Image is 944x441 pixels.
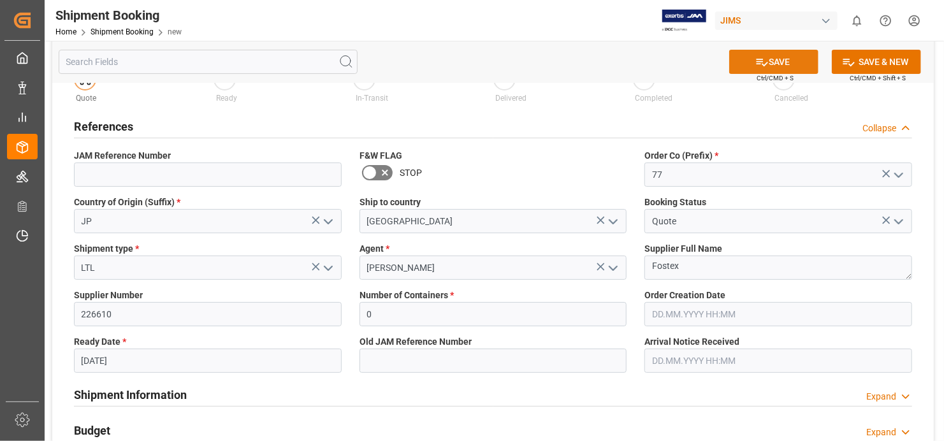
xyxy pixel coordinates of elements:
[644,335,739,349] span: Arrival Notice Received
[74,149,171,163] span: JAM Reference Number
[74,242,139,256] span: Shipment type
[74,209,342,233] input: Type to search/select
[644,242,722,256] span: Supplier Full Name
[359,149,402,163] span: F&W FLAG
[74,118,133,135] h2: References
[866,426,896,439] div: Expand
[729,50,818,74] button: SAVE
[55,6,182,25] div: Shipment Booking
[74,289,143,302] span: Supplier Number
[871,6,900,35] button: Help Center
[862,122,896,135] div: Collapse
[317,212,337,231] button: open menu
[91,27,154,36] a: Shipment Booking
[843,6,871,35] button: show 0 new notifications
[715,11,838,30] div: JIMS
[400,166,422,180] span: STOP
[662,10,706,32] img: Exertis%20JAM%20-%20Email%20Logo.jpg_1722504956.jpg
[774,94,808,103] span: Cancelled
[74,349,342,373] input: DD.MM.YYYY
[644,289,725,302] span: Order Creation Date
[74,335,126,349] span: Ready Date
[55,27,76,36] a: Home
[635,94,672,103] span: Completed
[359,289,454,302] span: Number of Containers
[603,258,622,278] button: open menu
[850,73,906,83] span: Ctrl/CMD + Shift + S
[317,258,337,278] button: open menu
[359,335,472,349] span: Old JAM Reference Number
[74,196,180,209] span: Country of Origin (Suffix)
[888,212,907,231] button: open menu
[495,94,526,103] span: Delivered
[644,349,912,373] input: DD.MM.YYYY HH:MM
[888,165,907,185] button: open menu
[866,390,896,403] div: Expand
[832,50,921,74] button: SAVE & NEW
[356,94,388,103] span: In-Transit
[59,50,358,74] input: Search Fields
[74,386,187,403] h2: Shipment Information
[644,256,912,280] textarea: Fostex
[76,94,97,103] span: Quote
[715,8,843,33] button: JIMS
[359,242,389,256] span: Agent
[644,302,912,326] input: DD.MM.YYYY HH:MM
[359,196,421,209] span: Ship to country
[216,94,237,103] span: Ready
[74,422,110,439] h2: Budget
[757,73,794,83] span: Ctrl/CMD + S
[644,196,706,209] span: Booking Status
[644,149,718,163] span: Order Co (Prefix)
[603,212,622,231] button: open menu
